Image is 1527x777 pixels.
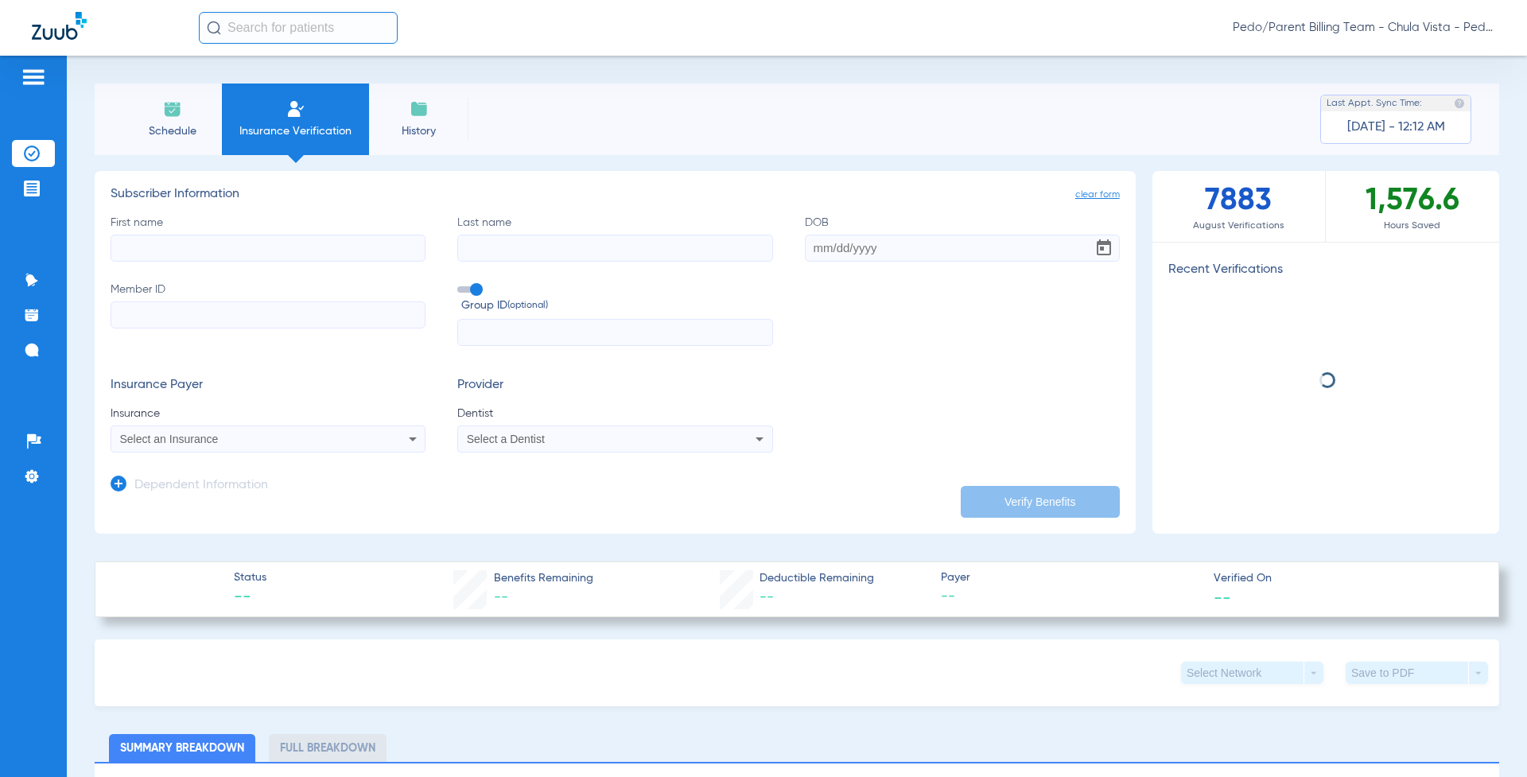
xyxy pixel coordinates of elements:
[961,486,1120,518] button: Verify Benefits
[21,68,46,87] img: hamburger-icon
[134,478,268,494] h3: Dependent Information
[234,123,357,139] span: Insurance Verification
[234,569,266,586] span: Status
[111,378,425,394] h3: Insurance Payer
[207,21,221,35] img: Search Icon
[805,215,1120,262] label: DOB
[111,301,425,328] input: Member ID
[286,99,305,118] img: Manual Insurance Verification
[1327,95,1422,111] span: Last Appt. Sync Time:
[1454,98,1465,109] img: last sync help info
[1447,701,1527,777] iframe: Chat Widget
[109,734,255,762] li: Summary Breakdown
[467,433,545,445] span: Select a Dentist
[111,406,425,422] span: Insurance
[1088,232,1120,264] button: Open calendar
[760,570,874,587] span: Deductible Remaining
[111,282,425,347] label: Member ID
[111,187,1120,203] h3: Subscriber Information
[234,587,266,609] span: --
[760,590,774,604] span: --
[494,590,508,604] span: --
[941,587,1200,607] span: --
[457,406,772,422] span: Dentist
[410,99,429,118] img: History
[1214,570,1473,587] span: Verified On
[507,297,548,314] small: (optional)
[805,235,1120,262] input: DOBOpen calendar
[111,215,425,262] label: First name
[941,569,1200,586] span: Payer
[381,123,457,139] span: History
[269,734,387,762] li: Full Breakdown
[1152,171,1326,242] div: 7883
[134,123,210,139] span: Schedule
[1214,589,1231,605] span: --
[461,297,772,314] span: Group ID
[32,12,87,40] img: Zuub Logo
[457,378,772,394] h3: Provider
[1347,119,1445,135] span: [DATE] - 12:12 AM
[120,433,219,445] span: Select an Insurance
[163,99,182,118] img: Schedule
[1075,187,1120,203] span: clear form
[1233,20,1495,36] span: Pedo/Parent Billing Team - Chula Vista - Pedo | The Super Dentists
[457,215,772,262] label: Last name
[1152,262,1499,278] h3: Recent Verifications
[1326,171,1499,242] div: 1,576.6
[1326,218,1499,234] span: Hours Saved
[199,12,398,44] input: Search for patients
[1152,218,1325,234] span: August Verifications
[457,235,772,262] input: Last name
[111,235,425,262] input: First name
[494,570,593,587] span: Benefits Remaining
